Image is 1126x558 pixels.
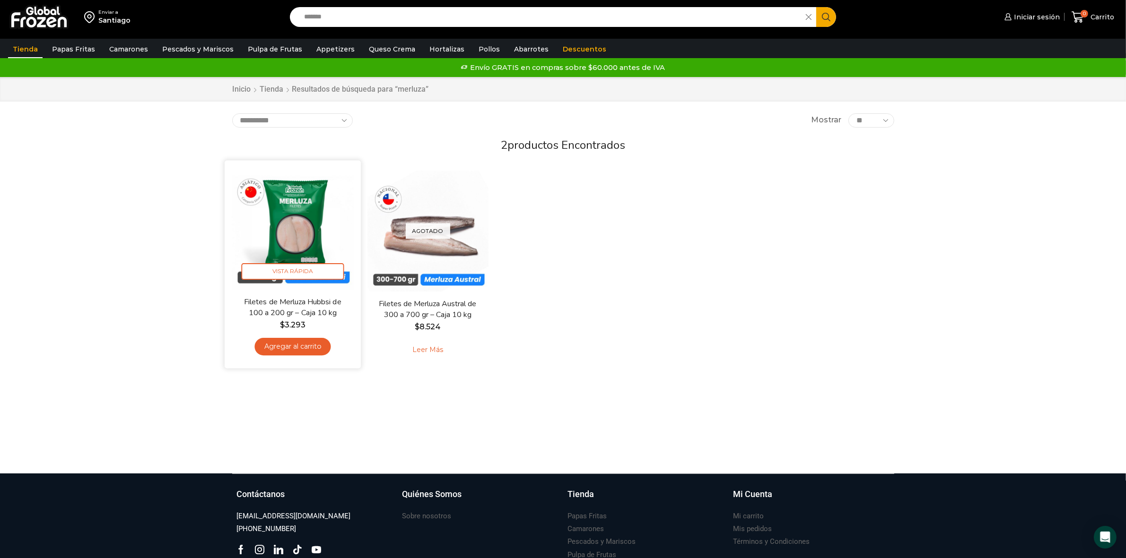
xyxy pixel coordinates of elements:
span: Iniciar sesión [1012,12,1060,22]
h3: [PHONE_NUMBER] [237,524,297,534]
span: productos encontrados [507,137,625,153]
span: 0 [1081,10,1088,17]
a: 0 Carrito [1069,6,1117,28]
a: Descuentos [558,40,611,58]
h3: Tienda [568,488,594,500]
a: Tienda [568,488,724,510]
h3: Sobre nosotros [402,511,452,521]
span: 2 [501,137,507,153]
a: Pollos [474,40,505,58]
a: [EMAIL_ADDRESS][DOMAIN_NAME] [237,510,351,523]
div: Open Intercom Messenger [1094,526,1117,549]
span: Vista Rápida [241,263,344,280]
a: Pescados y Mariscos [568,535,636,548]
a: Mi carrito [733,510,764,523]
h3: Papas Fritas [568,511,607,521]
a: Camarones [105,40,153,58]
h3: Pescados y Mariscos [568,537,636,547]
span: $ [280,320,285,329]
a: Sobre nosotros [402,510,452,523]
a: Tienda [8,40,43,58]
h3: Quiénes Somos [402,488,462,500]
bdi: 3.293 [280,320,305,329]
button: Search button [816,7,836,27]
span: Vista Rápida [377,268,479,284]
div: Enviar a [98,9,131,16]
h3: Mi carrito [733,511,764,521]
a: Camarones [568,523,604,535]
a: Pulpa de Frutas [243,40,307,58]
a: Mis pedidos [733,523,772,535]
a: Contáctanos [237,488,393,510]
span: Mostrar [811,115,841,126]
h3: Mi Cuenta [733,488,773,500]
a: Términos y Condiciones [733,535,810,548]
a: Papas Fritas [568,510,607,523]
nav: Breadcrumb [232,84,429,95]
a: Filetes de Merluza Austral de 300 a 700 gr – Caja 10 kg [373,299,482,320]
select: Pedido de la tienda [232,113,353,128]
span: $ [415,322,419,331]
bdi: 8.524 [415,322,441,331]
h3: [EMAIL_ADDRESS][DOMAIN_NAME] [237,511,351,521]
a: Leé más sobre “Filetes de Merluza Austral de 300 a 700 gr - Caja 10 kg” [398,340,458,360]
span: Carrito [1088,12,1114,22]
a: Mi Cuenta [733,488,890,510]
h3: Mis pedidos [733,524,772,534]
a: Inicio [232,84,252,95]
a: Quiénes Somos [402,488,559,510]
a: Papas Fritas [47,40,100,58]
h3: Camarones [568,524,604,534]
h3: Términos y Condiciones [733,537,810,547]
a: Abarrotes [509,40,553,58]
a: [PHONE_NUMBER] [237,523,297,535]
a: Agregar al carrito: “Filetes de Merluza Hubbsi de 100 a 200 gr – Caja 10 kg” [254,338,331,355]
div: Santiago [98,16,131,25]
a: Tienda [260,84,284,95]
a: Iniciar sesión [1002,8,1060,26]
a: Filetes de Merluza Hubbsi de 100 a 200 gr – Caja 10 kg [237,296,347,318]
a: Pescados y Mariscos [157,40,238,58]
img: address-field-icon.svg [84,9,98,25]
a: Appetizers [312,40,359,58]
a: Queso Crema [364,40,420,58]
a: Hortalizas [425,40,469,58]
h1: Resultados de búsqueda para “merluza” [292,85,429,94]
h3: Contáctanos [237,488,285,500]
p: Agotado [406,223,450,239]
